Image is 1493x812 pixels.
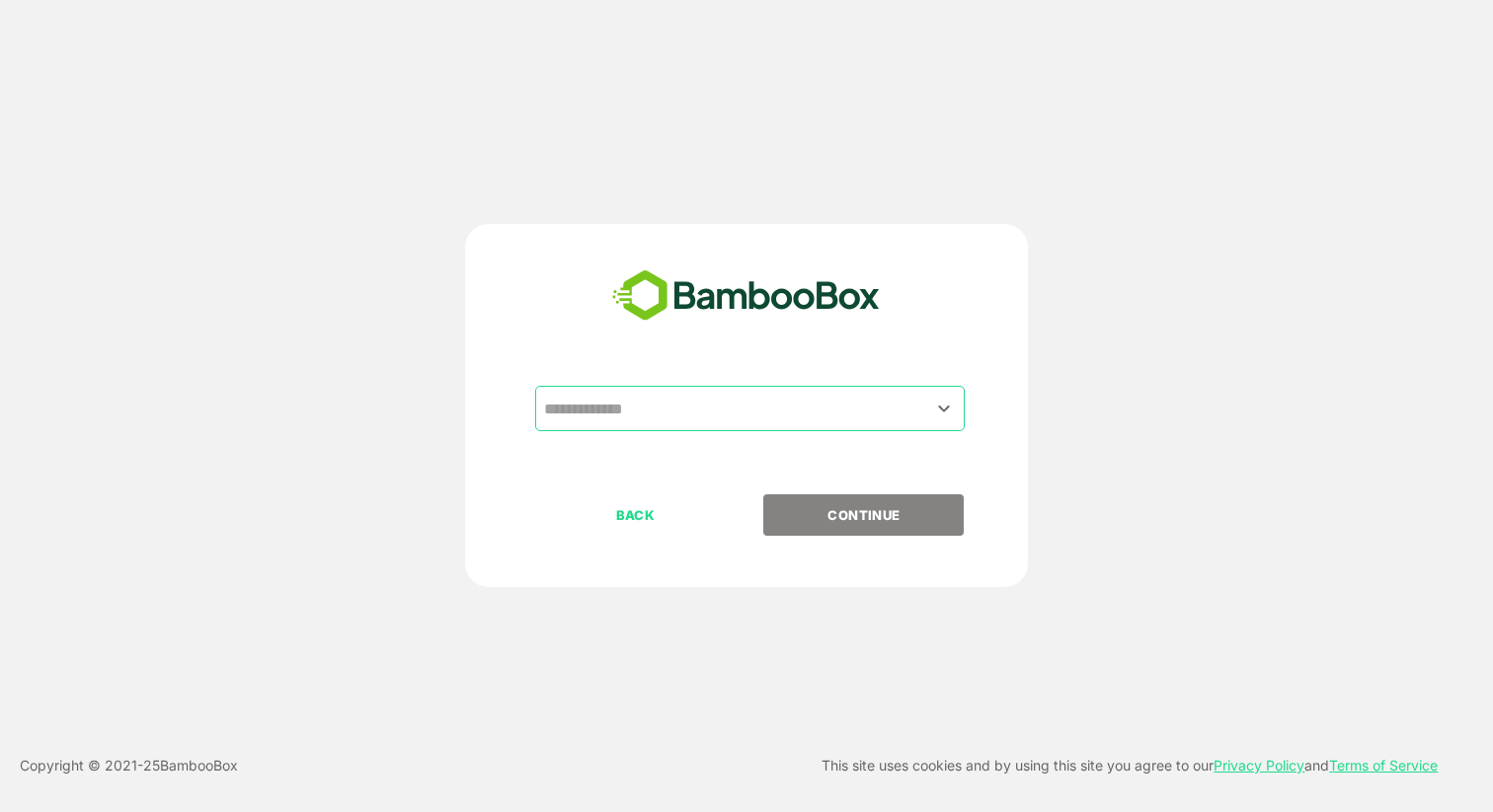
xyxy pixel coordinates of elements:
[537,504,735,526] p: BACK
[1214,757,1304,774] a: Privacy Policy
[535,494,736,536] button: BACK
[1329,757,1438,774] a: Terms of Service
[20,754,238,777] p: Copyright © 2021- 25 BambooBox
[822,754,1438,777] p: This site uses cookies and by using this site you agree to our and
[931,395,958,421] button: Open
[763,494,964,536] button: CONTINUE
[765,504,963,526] p: CONTINUE
[601,263,891,329] img: bamboobox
